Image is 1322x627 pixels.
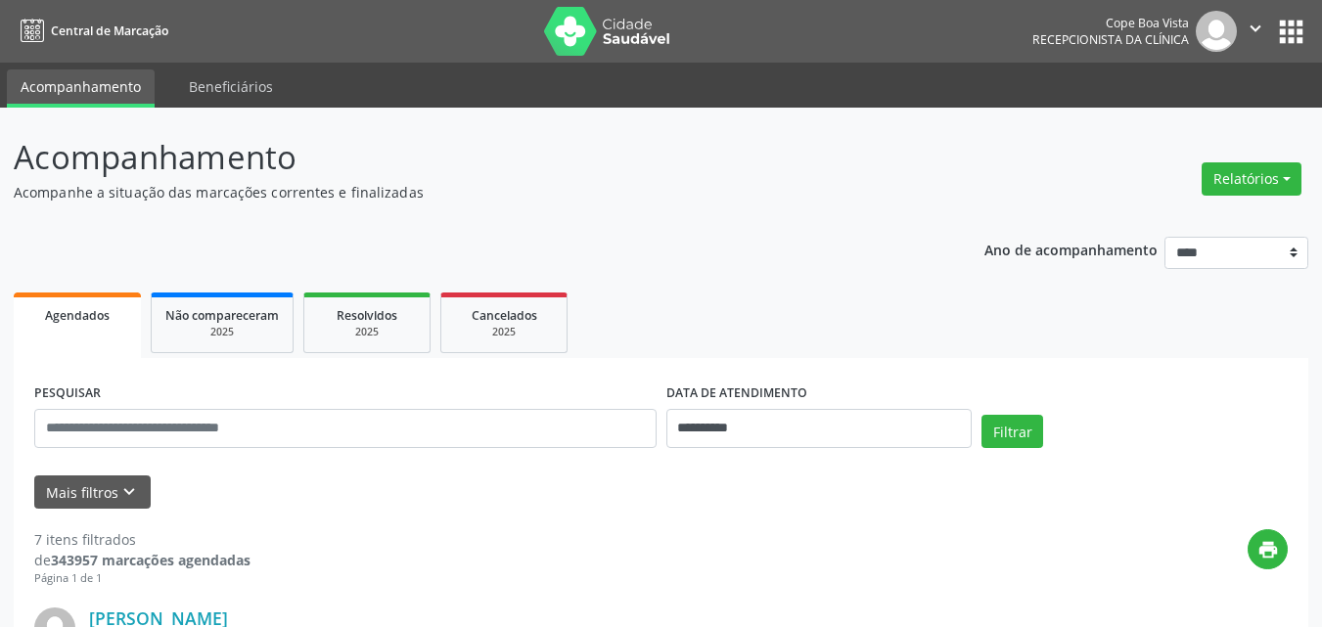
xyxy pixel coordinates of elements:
[472,307,537,324] span: Cancelados
[1245,18,1266,39] i: 
[666,379,807,409] label: DATA DE ATENDIMENTO
[14,133,920,182] p: Acompanhamento
[51,551,251,569] strong: 343957 marcações agendadas
[1257,539,1279,560] i: print
[34,379,101,409] label: PESQUISAR
[34,550,251,570] div: de
[318,325,416,339] div: 2025
[981,415,1043,448] button: Filtrar
[14,182,920,202] p: Acompanhe a situação das marcações correntes e finalizadas
[1032,31,1189,48] span: Recepcionista da clínica
[7,69,155,108] a: Acompanhamento
[984,237,1158,261] p: Ano de acompanhamento
[1202,162,1301,196] button: Relatórios
[165,307,279,324] span: Não compareceram
[1032,15,1189,31] div: Cope Boa Vista
[455,325,553,339] div: 2025
[118,481,140,503] i: keyboard_arrow_down
[34,570,251,587] div: Página 1 de 1
[165,325,279,339] div: 2025
[1196,11,1237,52] img: img
[1274,15,1308,49] button: apps
[51,22,168,39] span: Central de Marcação
[337,307,397,324] span: Resolvidos
[14,15,168,47] a: Central de Marcação
[45,307,110,324] span: Agendados
[1248,529,1288,569] button: print
[34,529,251,550] div: 7 itens filtrados
[175,69,287,104] a: Beneficiários
[34,475,151,510] button: Mais filtroskeyboard_arrow_down
[1237,11,1274,52] button: 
